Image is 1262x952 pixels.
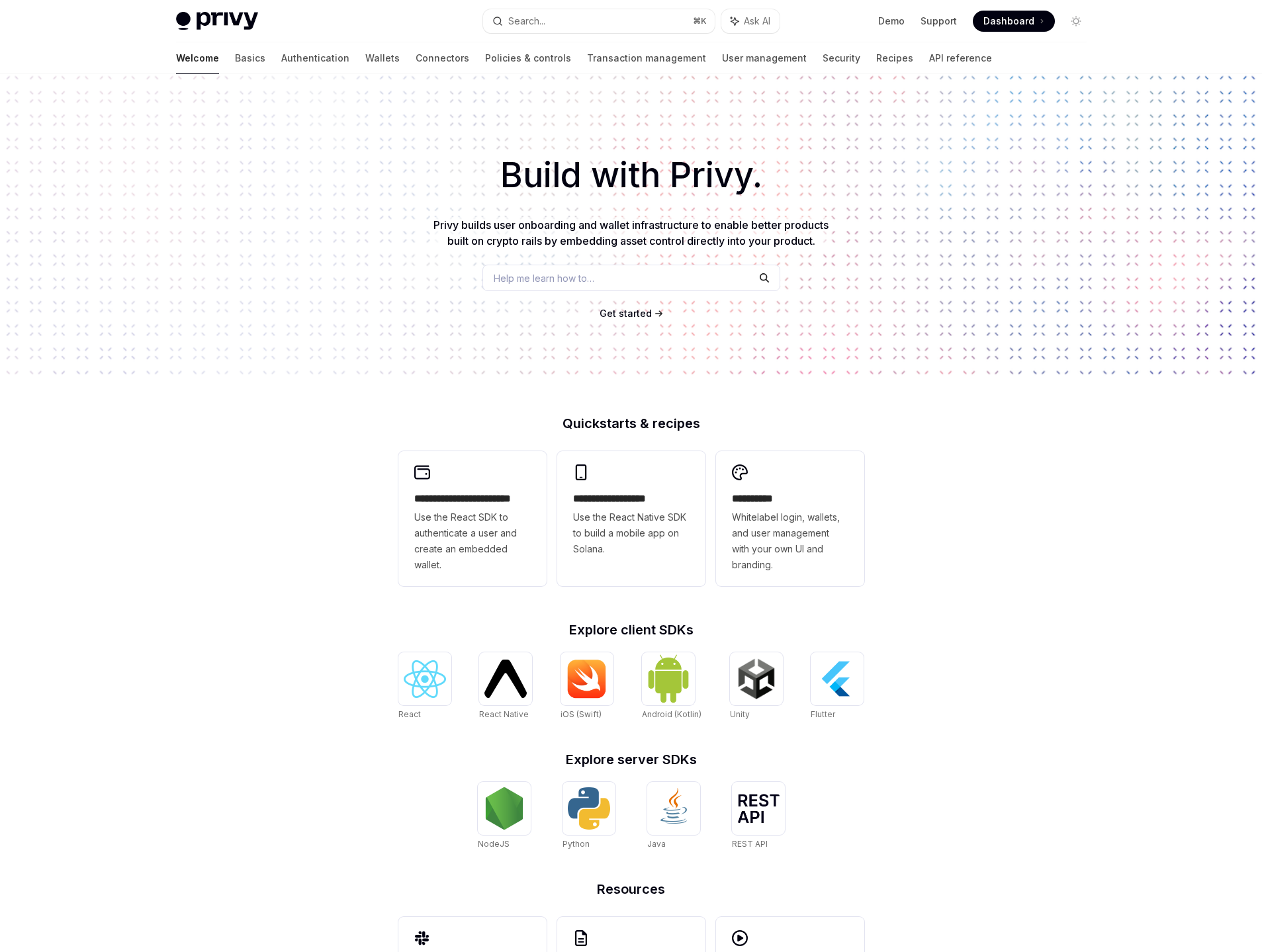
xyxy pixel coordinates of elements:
span: Python [563,839,590,849]
a: React NativeReact Native [479,652,532,721]
img: Flutter [816,658,858,700]
a: PythonPython [563,782,615,851]
img: Java [653,787,695,830]
a: Get started [600,307,652,320]
img: NodeJS [483,787,525,830]
span: Ask AI [744,15,770,28]
a: User management [722,42,807,74]
a: ReactReact [398,652,451,721]
a: Wallets [365,42,400,74]
a: **** **** **** ***Use the React Native SDK to build a mobile app on Solana. [557,451,705,586]
a: **** *****Whitelabel login, wallets, and user management with your own UI and branding. [716,451,864,586]
h2: Quickstarts & recipes [398,417,864,430]
span: Help me learn how to… [494,271,594,285]
span: Use the React SDK to authenticate a user and create an embedded wallet. [414,509,531,573]
span: Java [647,839,666,849]
a: Transaction management [587,42,706,74]
a: NodeJSNodeJS [478,782,531,851]
img: REST API [737,794,780,823]
a: FlutterFlutter [811,652,864,721]
img: light logo [176,12,258,30]
img: React [404,660,446,698]
a: Basics [235,42,265,74]
img: Python [568,787,610,830]
a: Connectors [416,42,469,74]
img: Unity [735,658,778,700]
span: Flutter [811,709,835,719]
button: Ask AI [721,9,780,33]
span: iOS (Swift) [561,709,602,719]
a: Security [823,42,860,74]
a: Demo [878,15,905,28]
span: REST API [732,839,768,849]
span: Dashboard [983,15,1034,28]
div: Search... [508,13,545,29]
a: Support [921,15,957,28]
h2: Resources [398,883,864,896]
a: JavaJava [647,782,700,851]
a: Policies & controls [485,42,571,74]
h2: Explore client SDKs [398,623,864,636]
img: Android (Kotlin) [647,654,690,703]
button: Search...⌘K [483,9,715,33]
span: Privy builds user onboarding and wallet infrastructure to enable better products built on crypto ... [433,218,829,247]
span: Get started [600,308,652,319]
span: React [398,709,421,719]
button: Toggle dark mode [1065,11,1087,32]
img: iOS (Swift) [566,659,608,699]
span: Use the React Native SDK to build a mobile app on Solana. [573,509,690,557]
h2: Explore server SDKs [398,753,864,766]
span: Whitelabel login, wallets, and user management with your own UI and branding. [732,509,848,573]
a: API reference [929,42,992,74]
span: NodeJS [478,839,510,849]
a: UnityUnity [730,652,783,721]
a: Android (Kotlin)Android (Kotlin) [642,652,701,721]
span: ⌘ K [693,16,707,26]
a: REST APIREST API [732,782,785,851]
a: iOS (Swift)iOS (Swift) [561,652,613,721]
img: React Native [484,660,527,697]
a: Dashboard [973,11,1055,32]
a: Authentication [281,42,349,74]
span: Unity [730,709,750,719]
a: Recipes [876,42,913,74]
span: Android (Kotlin) [642,709,701,719]
span: React Native [479,709,529,719]
a: Welcome [176,42,219,74]
h1: Build with Privy. [21,150,1241,201]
